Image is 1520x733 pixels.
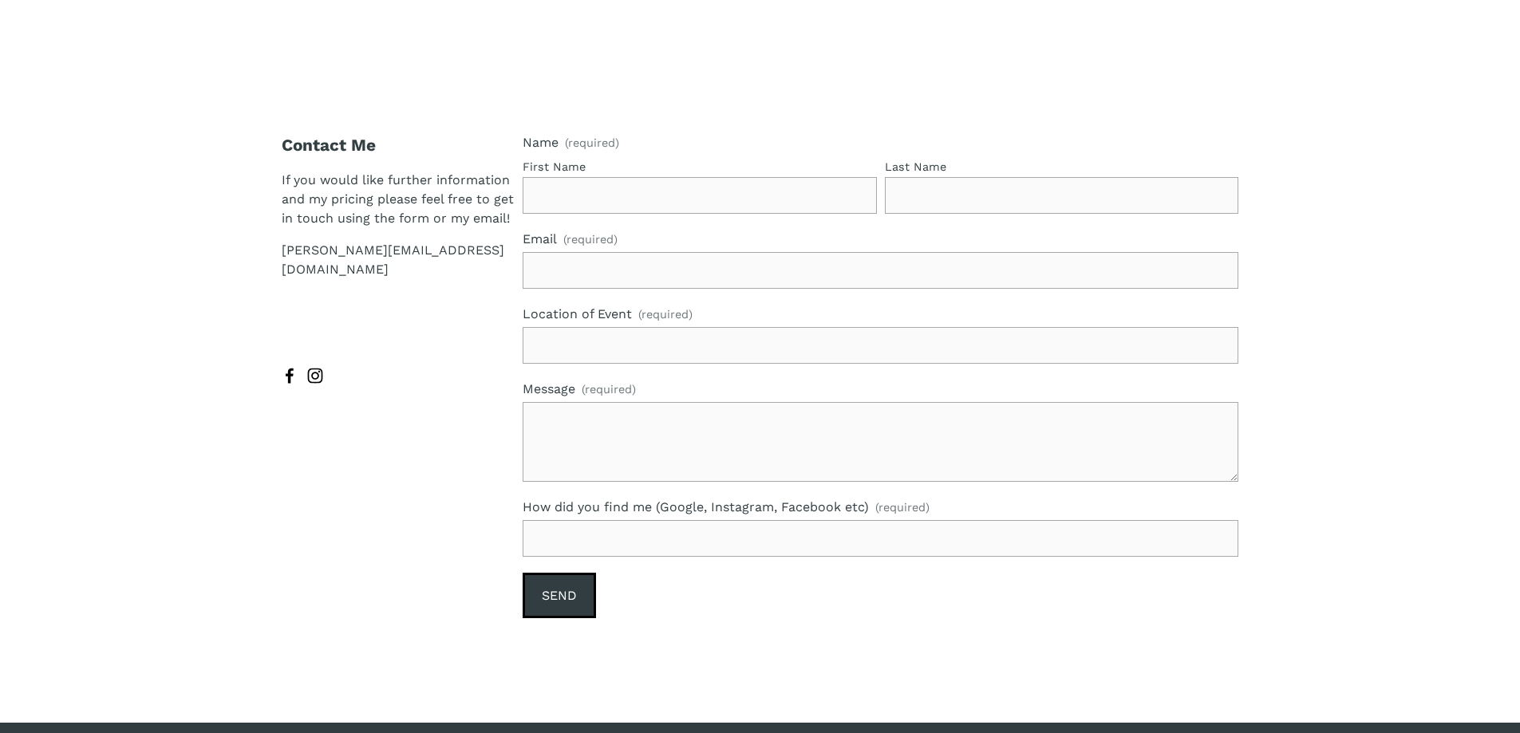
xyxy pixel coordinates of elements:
a: Instagram [307,368,323,384]
span: (required) [638,306,693,324]
span: Email [523,230,557,249]
span: Message [523,380,575,399]
span: (required) [875,499,930,517]
span: Location of Event [523,305,632,324]
span: Name [523,133,559,152]
strong: Contact Me [282,136,376,155]
span: (required) [565,137,619,148]
span: Send [542,588,577,603]
span: (required) [582,381,636,399]
p: [PERSON_NAME][EMAIL_ADDRESS][DOMAIN_NAME] [282,241,515,279]
button: SendSend [523,573,596,618]
p: If you would like further information and my pricing please feel free to get in touch using the f... [282,171,515,228]
div: First Name [523,159,877,178]
span: (required) [563,231,618,249]
div: Last Name [885,159,1239,178]
span: How did you find me (Google, Instagram, Facebook etc) [523,498,869,517]
a: Catherine O'Hara [wedding and lifestyle photography] [282,368,298,384]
